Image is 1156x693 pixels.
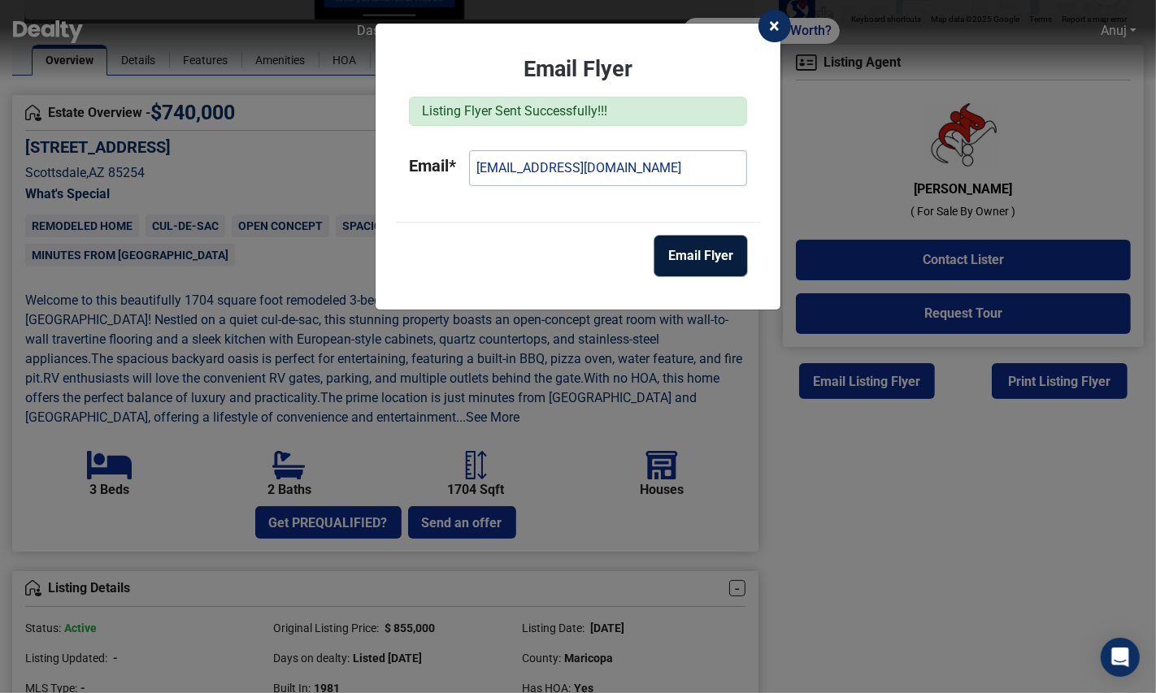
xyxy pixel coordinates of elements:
[409,52,747,90] h4: Email Flyer
[469,150,747,186] input: Email
[654,236,747,276] button: Email Flyer
[1101,638,1140,677] div: Open Intercom Messenger
[8,644,57,693] iframe: BigID CMP Widget
[758,10,791,42] button: Close
[397,139,457,193] label: Email*
[409,97,747,126] div: Listing Flyer Sent Successfully!!!
[770,15,780,37] span: ×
